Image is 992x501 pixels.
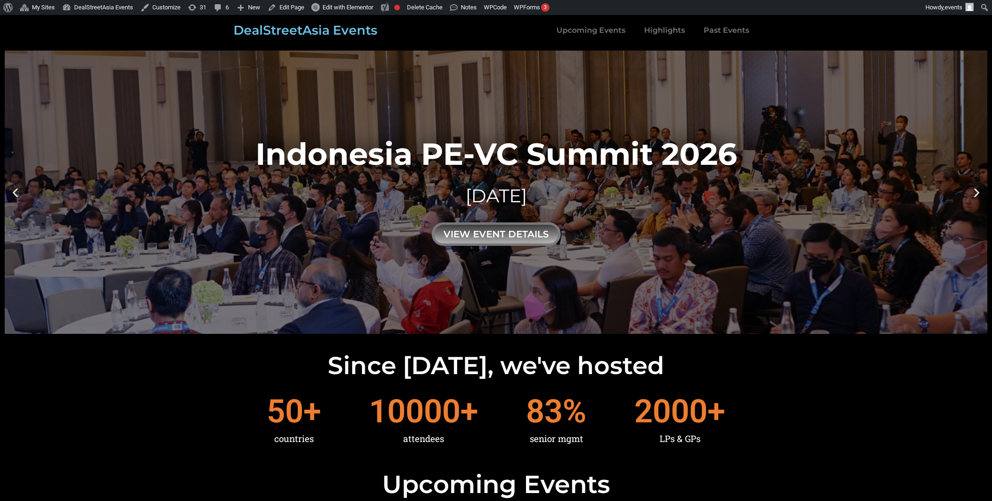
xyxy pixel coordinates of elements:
[256,139,737,169] div: Indonesia PE-VC Summit 2026
[547,20,635,41] a: Upcoming Events
[526,427,586,450] div: senior mgmt
[526,395,563,427] span: 83
[5,472,987,497] h2: Upcoming Events
[369,427,478,450] div: attendees
[9,186,21,198] div: Previous slide
[490,325,493,328] span: Go to slide 1
[5,51,987,334] a: Indonesia PE-VC Summit 2026[DATE]view event details
[5,354,987,378] h2: Since [DATE], we've hosted
[634,395,707,427] span: 2000
[303,395,321,427] span: +
[267,427,321,450] div: countries
[432,222,561,246] div: view event details
[694,20,759,41] a: Past Events
[460,395,478,427] span: +
[563,395,586,427] span: %
[945,4,962,11] span: events
[323,4,373,11] span: Edit with Elementor
[369,395,460,427] span: 10000
[971,186,983,198] div: Next slide
[233,22,377,38] a: DealStreetAsia Events
[635,20,694,41] a: Highlights
[256,183,737,209] div: [DATE]
[541,3,549,12] div: 3
[499,325,502,328] span: Go to slide 2
[707,395,725,427] span: +
[394,5,400,10] div: Focus keyphrase not set
[267,395,303,427] span: 50
[634,427,725,450] div: LPs & GPs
